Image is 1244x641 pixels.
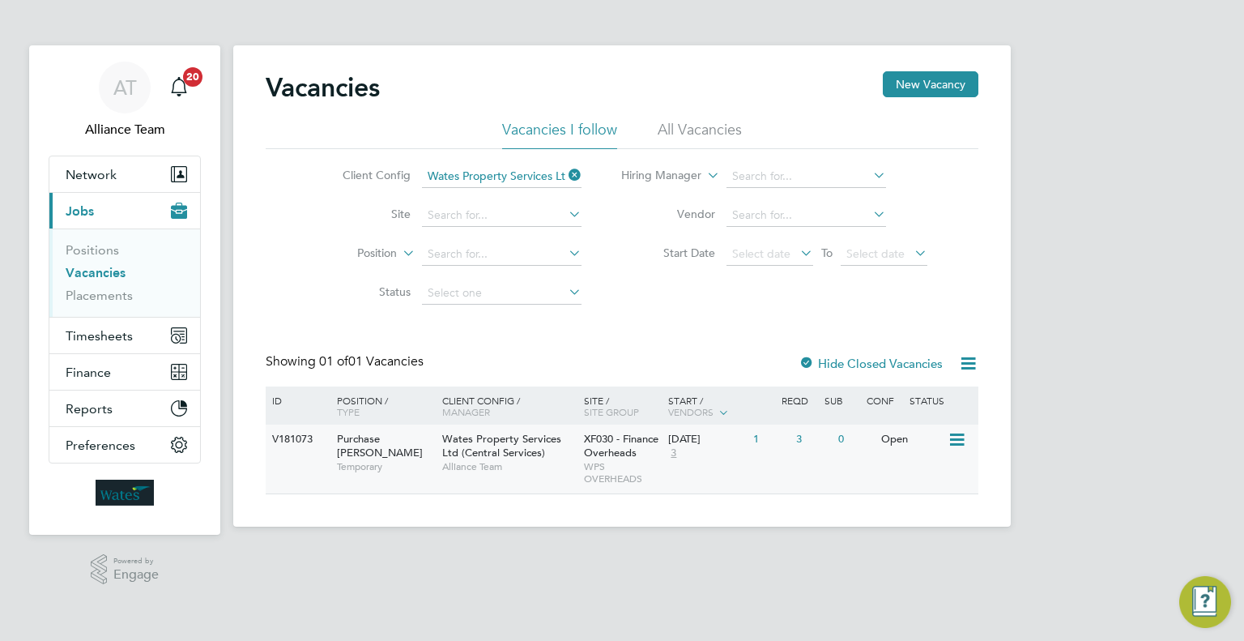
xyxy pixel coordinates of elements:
span: 01 Vacancies [319,353,424,370]
span: AT [113,77,137,98]
div: Site / [580,387,665,425]
span: Jobs [66,203,94,219]
div: Position / [325,387,438,425]
div: V181073 [268,425,325,455]
span: Purchase [PERSON_NAME] [337,432,423,459]
input: Search for... [422,204,582,227]
img: wates-logo-retina.png [96,480,154,506]
span: To [816,242,837,263]
label: Vendor [622,207,715,221]
label: Hide Closed Vacancies [799,356,943,371]
div: Showing [266,353,427,370]
div: 3 [792,425,834,455]
button: Reports [49,391,200,426]
div: 0 [834,425,876,455]
button: Jobs [49,193,200,229]
button: Engage Resource Center [1179,576,1231,628]
span: WPS OVERHEADS [584,460,661,485]
input: Select one [422,282,582,305]
button: Preferences [49,427,200,463]
div: 1 [749,425,791,455]
span: Vendors [668,405,714,418]
span: Alliance Team [49,120,201,139]
span: Site Group [584,405,639,418]
span: Type [337,405,360,418]
div: Client Config / [438,387,580,425]
div: Sub [820,387,863,414]
input: Search for... [422,243,582,266]
button: New Vacancy [883,71,978,97]
span: Engage [113,568,159,582]
span: 20 [183,67,202,87]
div: [DATE] [668,433,745,447]
span: Reports [66,401,113,417]
a: Go to home page [49,480,201,506]
a: Placements [66,288,133,303]
div: Reqd [777,387,820,414]
span: Temporary [337,460,434,473]
input: Search for... [726,165,886,188]
div: Status [905,387,976,414]
span: 3 [668,447,679,460]
li: Vacancies I follow [502,120,617,149]
span: Select date [846,246,905,261]
div: ID [268,387,325,414]
span: Network [66,167,117,182]
label: Site [317,207,411,221]
span: Alliance Team [442,460,576,473]
li: All Vacancies [658,120,742,149]
a: Positions [66,242,119,258]
span: Wates Property Services Ltd (Central Services) [442,432,561,459]
label: Status [317,284,411,299]
div: Jobs [49,229,200,317]
span: Select date [732,246,790,261]
span: Powered by [113,554,159,568]
a: Powered byEngage [91,554,160,585]
label: Start Date [622,246,715,260]
span: XF030 - Finance Overheads [584,432,658,459]
label: Hiring Manager [608,168,701,184]
div: Conf [863,387,905,414]
a: 20 [163,62,195,113]
a: Vacancies [66,265,126,280]
input: Search for... [422,165,582,188]
span: Finance [66,365,111,380]
a: ATAlliance Team [49,62,201,139]
span: Manager [442,405,490,418]
h2: Vacancies [266,71,380,104]
span: Preferences [66,438,135,453]
input: Search for... [726,204,886,227]
nav: Main navigation [29,45,220,535]
button: Timesheets [49,318,200,353]
span: Timesheets [66,328,133,344]
div: Open [877,425,948,455]
button: Network [49,156,200,192]
button: Finance [49,354,200,390]
span: 01 of [319,353,348,370]
label: Client Config [317,168,411,182]
label: Position [304,246,397,262]
div: Start / [664,387,777,427]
